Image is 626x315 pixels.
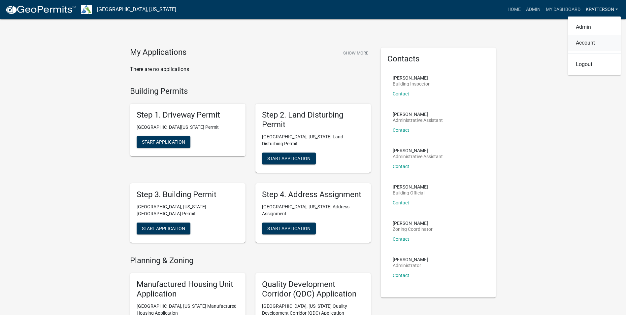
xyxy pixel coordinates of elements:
button: Show More [341,48,371,58]
a: Contact [393,91,409,96]
h5: Quality Development Corridor (QDC) Application [262,280,364,299]
p: Administrator [393,263,428,268]
h5: Contacts [387,54,490,64]
h5: Step 1. Driveway Permit [137,110,239,120]
a: Admin [523,3,543,16]
a: My Dashboard [543,3,583,16]
p: [GEOGRAPHIC_DATA][US_STATE] Permit [137,124,239,131]
a: Contact [393,200,409,205]
div: KPATTERSON [568,17,621,75]
button: Start Application [262,223,316,234]
p: Administrative Assistant [393,118,443,122]
a: Contact [393,273,409,278]
span: Start Application [267,226,311,231]
a: Logout [568,56,621,72]
button: Start Application [137,223,190,234]
button: Start Application [137,136,190,148]
a: Contact [393,236,409,242]
p: [GEOGRAPHIC_DATA], [US_STATE] Land Disturbing Permit [262,133,364,147]
h5: Manufactured Housing Unit Application [137,280,239,299]
h5: Step 3. Building Permit [137,190,239,199]
h5: Step 2. Land Disturbing Permit [262,110,364,129]
a: [GEOGRAPHIC_DATA], [US_STATE] [97,4,176,15]
a: Contact [393,127,409,133]
p: Administrative Assistant [393,154,443,159]
p: [PERSON_NAME] [393,148,443,153]
h4: Building Permits [130,87,371,96]
span: Start Application [142,139,185,145]
p: Zoning Coordinator [393,227,433,231]
p: [PERSON_NAME] [393,221,433,226]
p: Building Inspector [393,82,430,86]
a: KPATTERSON [583,3,621,16]
p: [GEOGRAPHIC_DATA], [US_STATE][GEOGRAPHIC_DATA] Permit [137,203,239,217]
span: Start Application [267,156,311,161]
a: Home [505,3,523,16]
span: Start Application [142,226,185,231]
button: Start Application [262,153,316,164]
a: Contact [393,164,409,169]
p: There are no applications [130,65,371,73]
p: [PERSON_NAME] [393,185,428,189]
a: Account [568,35,621,51]
p: [PERSON_NAME] [393,76,430,80]
p: [PERSON_NAME] [393,112,443,117]
p: [PERSON_NAME] [393,257,428,262]
p: Building Official [393,191,428,195]
p: [GEOGRAPHIC_DATA], [US_STATE] Address Assignment [262,203,364,217]
h5: Step 4. Address Assignment [262,190,364,199]
a: Admin [568,19,621,35]
img: Troup County, Georgia [81,5,92,14]
h4: Planning & Zoning [130,256,371,265]
h4: My Applications [130,48,186,57]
